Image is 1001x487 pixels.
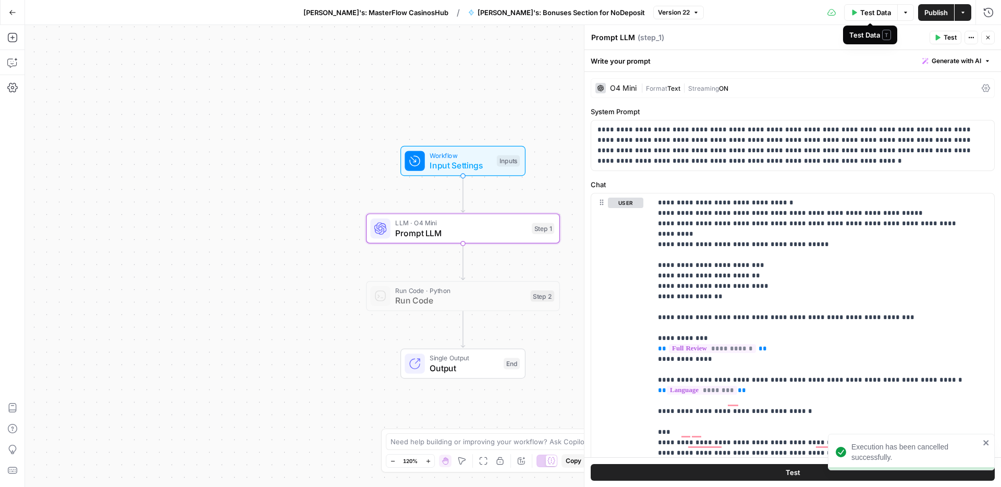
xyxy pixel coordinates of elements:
span: Test [786,467,800,478]
button: Publish [918,4,954,21]
span: Streaming [688,84,719,92]
span: Copy [566,456,581,466]
span: | [641,82,646,93]
span: Workflow [430,150,492,160]
span: Run Code [395,294,526,307]
div: End [504,358,520,370]
div: Inputs [497,155,520,167]
div: Test Data [849,30,891,40]
button: [PERSON_NAME]'s: MasterFlow CasinosHub [297,4,455,21]
span: Test [944,33,957,42]
span: Version 22 [658,8,690,17]
div: Single OutputOutputEnd [366,349,560,379]
span: 120% [403,457,418,465]
div: O4 Mini [610,84,637,92]
span: Format [646,84,667,92]
button: Test [930,31,961,44]
button: Copy [561,454,585,468]
button: Version 22 [653,6,704,19]
div: Step 2 [531,290,555,302]
span: [PERSON_NAME]'s: MasterFlow CasinosHub [303,7,448,18]
span: Text [667,84,680,92]
span: ON [719,84,728,92]
div: WorkflowInput SettingsInputs [366,146,560,176]
button: Test Data [844,4,898,21]
span: Publish [924,7,948,18]
button: Test [591,464,995,481]
div: Execution has been cancelled successfully. [851,442,980,462]
span: Generate with AI [932,56,981,66]
span: Output [430,362,498,374]
div: Run Code · PythonRun CodeStep 2 [366,281,560,311]
span: | [680,82,688,93]
span: Prompt LLM [395,227,527,239]
g: Edge from step_1 to step_2 [461,244,465,280]
span: ( step_1 ) [638,32,664,43]
div: LLM · O4 MiniPrompt LLMStep 1 [366,213,560,244]
label: Chat [591,179,995,190]
g: Edge from step_2 to end [461,311,465,348]
button: close [983,439,990,447]
span: / [457,6,460,19]
span: T [882,30,891,40]
div: Write your prompt [584,50,1001,71]
button: user [608,198,643,208]
span: Input Settings [430,159,492,172]
span: [PERSON_NAME]'s: Bonuses Section for NoDeposit [478,7,645,18]
label: System Prompt [591,106,995,117]
span: Run Code · Python [395,285,526,295]
textarea: Prompt LLM [591,32,635,43]
div: Step 1 [532,223,554,234]
span: Single Output [430,353,498,363]
span: LLM · O4 Mini [395,218,527,228]
button: [PERSON_NAME]'s: Bonuses Section for NoDeposit [462,4,651,21]
button: Generate with AI [918,54,995,68]
g: Edge from start to step_1 [461,176,465,212]
span: Test Data [860,7,891,18]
